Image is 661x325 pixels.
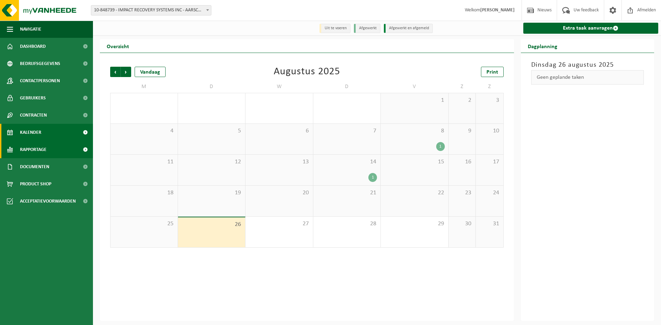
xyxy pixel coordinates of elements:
[181,221,242,228] span: 26
[479,158,500,166] span: 17
[181,127,242,135] span: 5
[531,60,644,70] h3: Dinsdag 26 augustus 2025
[452,127,472,135] span: 9
[20,124,41,141] span: Kalender
[245,80,313,93] td: W
[354,24,380,33] li: Afgewerkt
[381,80,449,93] td: V
[20,141,46,158] span: Rapportage
[479,97,500,104] span: 3
[20,107,47,124] span: Contracten
[317,127,377,135] span: 7
[20,72,60,89] span: Contactpersonen
[521,39,564,53] h2: Dagplanning
[249,220,309,228] span: 27
[317,220,377,228] span: 28
[384,127,445,135] span: 8
[274,67,340,77] div: Augustus 2025
[114,220,174,228] span: 25
[384,97,445,104] span: 1
[479,127,500,135] span: 10
[20,158,49,175] span: Documenten
[121,67,131,77] span: Volgende
[313,80,381,93] td: D
[114,189,174,197] span: 18
[114,127,174,135] span: 4
[110,80,178,93] td: M
[384,158,445,166] span: 15
[486,69,498,75] span: Print
[20,55,60,72] span: Bedrijfsgegevens
[20,21,41,38] span: Navigatie
[20,38,46,55] span: Dashboard
[317,189,377,197] span: 21
[480,8,515,13] strong: [PERSON_NAME]
[249,127,309,135] span: 6
[249,158,309,166] span: 13
[531,70,644,85] div: Geen geplande taken
[479,220,500,228] span: 31
[181,158,242,166] span: 12
[20,89,46,107] span: Gebruikers
[452,158,472,166] span: 16
[452,220,472,228] span: 30
[384,220,445,228] span: 29
[20,175,51,193] span: Product Shop
[20,193,76,210] span: Acceptatievoorwaarden
[523,23,659,34] a: Extra taak aanvragen
[114,158,174,166] span: 11
[100,39,136,53] h2: Overzicht
[449,80,476,93] td: Z
[110,67,120,77] span: Vorige
[452,189,472,197] span: 23
[178,80,246,93] td: D
[319,24,350,33] li: Uit te voeren
[436,142,445,151] div: 1
[384,24,433,33] li: Afgewerkt en afgemeld
[91,5,211,15] span: 10-848739 - IMPACT RECOVERY SYSTEMS INC - AARSCHOT
[91,6,211,15] span: 10-848739 - IMPACT RECOVERY SYSTEMS INC - AARSCHOT
[481,67,504,77] a: Print
[317,158,377,166] span: 14
[181,189,242,197] span: 19
[452,97,472,104] span: 2
[368,173,377,182] div: 1
[135,67,166,77] div: Vandaag
[384,189,445,197] span: 22
[249,189,309,197] span: 20
[479,189,500,197] span: 24
[476,80,503,93] td: Z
